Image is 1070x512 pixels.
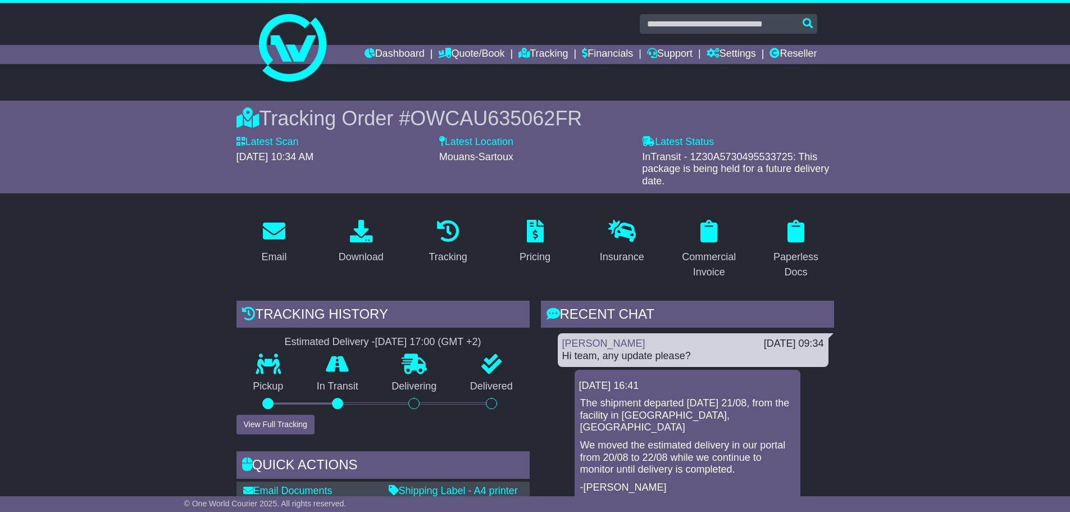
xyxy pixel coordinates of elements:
a: Email [254,216,294,269]
a: [PERSON_NAME] [562,338,645,349]
div: RECENT CHAT [541,301,834,331]
p: Delivered [453,380,530,393]
a: Financials [582,45,633,64]
label: Latest Location [439,136,513,148]
div: Tracking [429,250,467,265]
p: Pickup [236,380,300,393]
p: Delivering [375,380,454,393]
span: InTransit - 1Z30A5730495533725: This package is being held for a future delivery date. [642,151,829,187]
div: Tracking history [236,301,530,331]
p: -[PERSON_NAME] [580,482,795,494]
div: Hi team, any update please? [562,350,824,363]
span: OWCAU635062FR [410,107,582,130]
div: Paperless Docs [766,250,827,280]
span: © One World Courier 2025. All rights reserved. [184,499,347,508]
a: Download [331,216,391,269]
a: Quote/Book [438,45,504,64]
a: Tracking [518,45,568,64]
a: Insurance [593,216,652,269]
label: Latest Scan [236,136,299,148]
div: [DATE] 16:41 [579,380,796,392]
a: Paperless Docs [758,216,834,284]
a: Support [647,45,693,64]
button: View Full Tracking [236,415,315,434]
a: Email Documents [243,485,333,496]
a: Pricing [512,216,558,269]
span: [DATE] 10:34 AM [236,151,314,162]
div: Pricing [520,250,550,265]
div: Download [339,250,384,265]
a: Shipping Label - A4 printer [389,485,518,496]
div: Estimated Delivery - [236,336,530,348]
p: We moved the estimated delivery in our portal from 20/08 to 22/08 while we continue to monitor un... [580,439,795,476]
a: Reseller [770,45,817,64]
div: [DATE] 17:00 (GMT +2) [375,336,481,348]
p: The shipment departed [DATE] 21/08, from the facility in [GEOGRAPHIC_DATA], [GEOGRAPHIC_DATA] [580,397,795,434]
label: Latest Status [642,136,714,148]
p: In Transit [300,380,375,393]
div: Commercial Invoice [679,250,740,280]
a: Tracking [421,216,474,269]
div: Email [261,250,286,265]
a: Settings [707,45,756,64]
div: Quick Actions [236,451,530,482]
div: Tracking Order # [236,106,834,130]
a: Dashboard [365,45,425,64]
div: [DATE] 09:34 [764,338,824,350]
div: Insurance [600,250,644,265]
a: Commercial Invoice [671,216,747,284]
span: Mouans-Sartoux [439,151,513,162]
